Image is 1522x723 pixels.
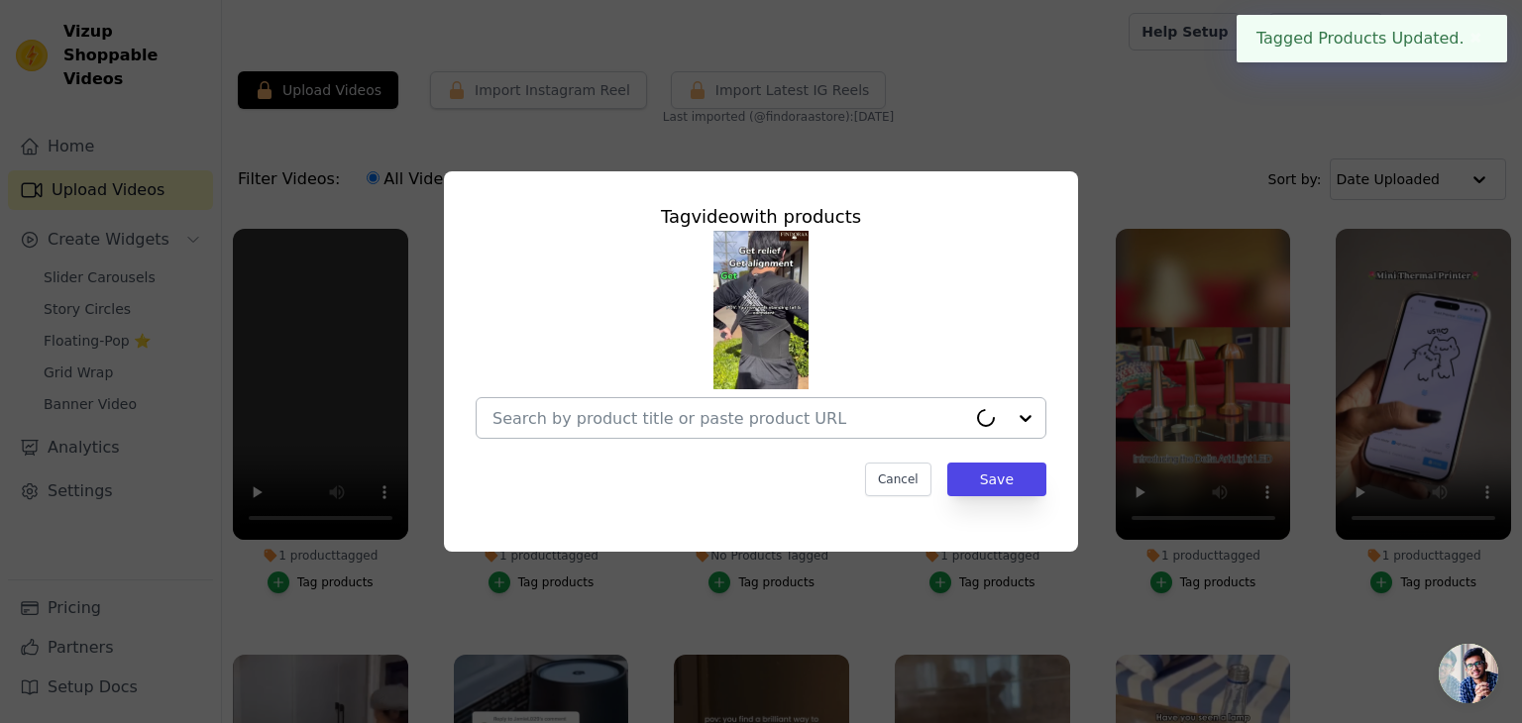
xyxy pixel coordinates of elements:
[1465,27,1487,51] button: Close
[1439,644,1498,703] div: Open chat
[1237,15,1507,62] div: Tagged Products Updated.
[865,463,931,496] button: Cancel
[476,203,1046,231] div: Tag video with products
[713,231,809,389] img: tn-5868231a292a4ddfac7f4fcae4b67f2c.png
[947,463,1046,496] button: Save
[492,409,966,428] input: Search by product title or paste product URL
